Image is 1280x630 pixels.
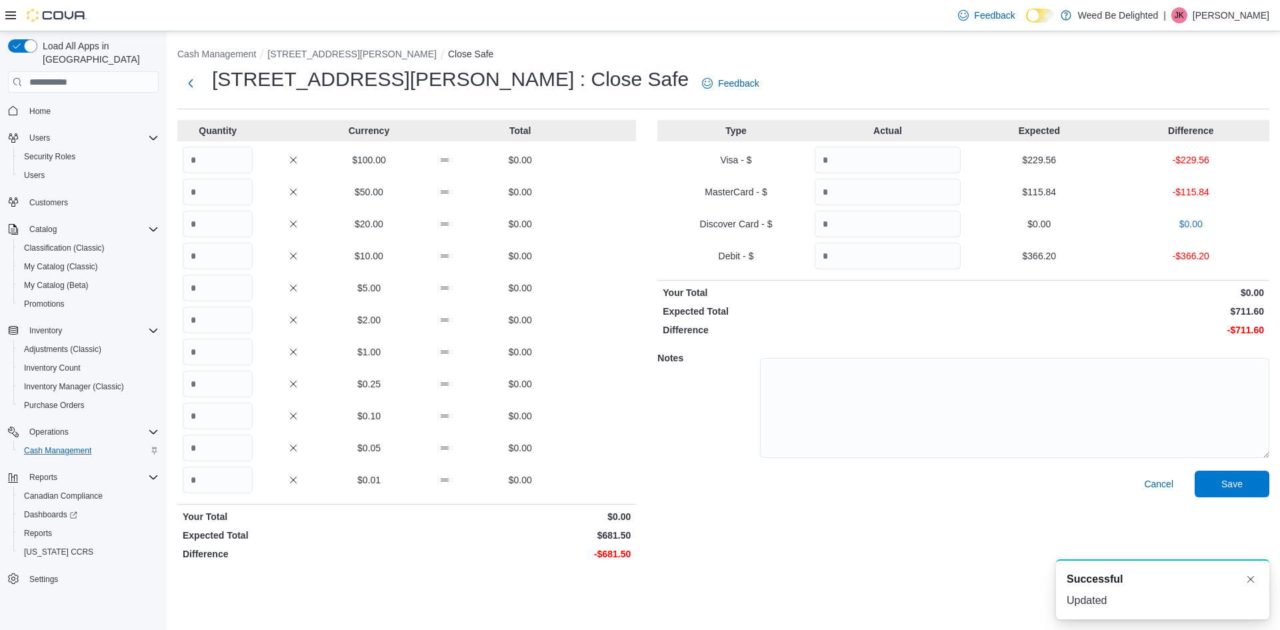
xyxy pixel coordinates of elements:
button: Reports [24,469,63,485]
span: Promotions [24,299,65,309]
input: Quantity [183,371,253,397]
span: My Catalog (Beta) [19,277,159,293]
p: Expected Total [663,305,961,318]
p: $100.00 [334,153,404,167]
span: Dashboards [24,509,77,520]
input: Quantity [183,435,253,461]
span: My Catalog (Classic) [19,259,159,275]
a: Home [24,103,56,119]
span: Home [24,102,159,119]
p: Difference [183,547,404,561]
p: $115.84 [966,185,1112,199]
input: Quantity [815,243,961,269]
span: Inventory Manager (Classic) [19,379,159,395]
p: $0.00 [485,249,555,263]
span: Promotions [19,296,159,312]
span: Home [29,106,51,117]
p: Difference [663,323,961,337]
div: Notification [1067,571,1259,587]
p: Actual [815,124,961,137]
span: Reports [24,469,159,485]
a: Settings [24,571,63,587]
button: Home [3,101,164,120]
span: [US_STATE] CCRS [24,547,93,557]
h5: Notes [657,345,757,371]
span: Catalog [29,224,57,235]
button: Promotions [13,295,164,313]
p: $10.00 [334,249,404,263]
span: Canadian Compliance [19,488,159,504]
p: $0.00 [485,441,555,455]
button: Reports [3,468,164,487]
a: Adjustments (Classic) [19,341,107,357]
p: MasterCard - $ [663,185,809,199]
button: Close Safe [448,49,493,59]
span: Security Roles [24,151,75,162]
button: My Catalog (Beta) [13,276,164,295]
p: $0.00 [485,409,555,423]
button: Inventory Manager (Classic) [13,377,164,396]
p: Debit - $ [663,249,809,263]
p: Weed Be Delighted [1078,7,1158,23]
p: $50.00 [334,185,404,199]
p: $0.00 [485,377,555,391]
button: Reports [13,524,164,543]
p: $0.00 [485,345,555,359]
span: Reports [29,472,57,483]
button: Settings [3,569,164,589]
p: $0.25 [334,377,404,391]
span: Inventory Count [24,363,81,373]
p: Your Total [183,510,404,523]
p: -$229.56 [1118,153,1264,167]
p: $681.50 [409,529,631,542]
span: Reports [24,528,52,539]
a: Purchase Orders [19,397,90,413]
button: Users [13,166,164,185]
span: Inventory Count [19,360,159,376]
span: Feedback [718,77,759,90]
p: Type [663,124,809,137]
p: $20.00 [334,217,404,231]
button: Cancel [1139,471,1179,497]
input: Quantity [183,179,253,205]
button: Canadian Compliance [13,487,164,505]
p: $0.00 [485,281,555,295]
span: Load All Apps in [GEOGRAPHIC_DATA] [37,39,159,66]
input: Quantity [815,147,961,173]
nav: An example of EuiBreadcrumbs [177,47,1269,63]
span: Feedback [974,9,1015,22]
a: Feedback [953,2,1020,29]
button: Operations [3,423,164,441]
span: Catalog [24,221,159,237]
input: Quantity [183,467,253,493]
button: Classification (Classic) [13,239,164,257]
span: Classification (Classic) [24,243,105,253]
span: My Catalog (Classic) [24,261,98,272]
span: Washington CCRS [19,544,159,560]
button: Catalog [3,220,164,239]
h1: [STREET_ADDRESS][PERSON_NAME] : Close Safe [212,66,689,93]
button: My Catalog (Classic) [13,257,164,276]
button: Next [177,70,204,97]
img: Cova [27,9,87,22]
a: Inventory Manager (Classic) [19,379,129,395]
p: $0.00 [485,313,555,327]
p: $0.00 [966,217,1112,231]
a: Customers [24,195,73,211]
span: Adjustments (Classic) [24,344,101,355]
button: Cash Management [13,441,164,460]
a: Dashboards [13,505,164,524]
button: Catalog [24,221,62,237]
p: Expected Total [183,529,404,542]
span: Users [29,133,50,143]
p: Visa - $ [663,153,809,167]
span: Successful [1067,571,1123,587]
p: $0.00 [485,153,555,167]
input: Quantity [183,147,253,173]
button: Dismiss toast [1243,571,1259,587]
button: Inventory [3,321,164,340]
span: Users [24,170,45,181]
p: Currency [334,124,404,137]
input: Quantity [183,211,253,237]
input: Quantity [183,307,253,333]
